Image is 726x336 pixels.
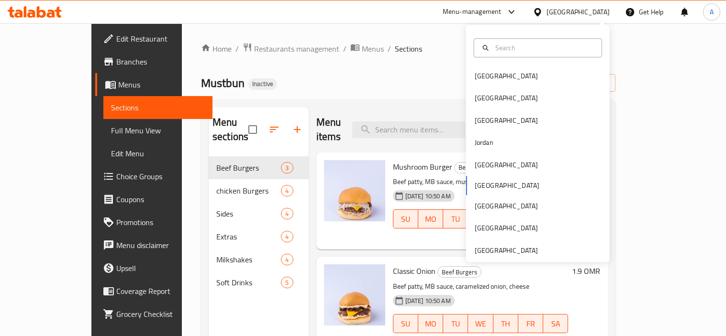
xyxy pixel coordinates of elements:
[547,7,610,17] div: [GEOGRAPHIC_DATA]
[216,208,281,219] div: Sides
[103,142,212,165] a: Edit Menu
[402,296,455,305] span: [DATE] 10:50 AM
[95,188,212,211] a: Coupons
[248,78,277,90] div: Inactive
[281,231,293,242] div: items
[212,115,248,144] h2: Menu sections
[468,314,493,333] button: WE
[216,277,281,288] span: Soft Drinks
[281,209,292,218] span: 4
[324,160,385,221] img: Mushroom Burger
[95,211,212,234] a: Promotions
[422,317,439,331] span: MO
[447,317,464,331] span: TU
[397,317,414,331] span: SU
[475,245,538,256] div: [GEOGRAPHIC_DATA]
[281,208,293,219] div: items
[418,314,443,333] button: MO
[248,80,277,88] span: Inactive
[343,43,346,54] li: /
[493,314,518,333] button: TH
[201,72,245,94] span: Mustbun
[281,255,292,264] span: 4
[438,267,481,278] span: Beef Burgers
[216,231,281,242] span: Extras
[103,119,212,142] a: Full Menu View
[216,162,281,173] span: Beef Burgers
[281,232,292,241] span: 4
[475,201,538,211] div: [GEOGRAPHIC_DATA]
[443,6,502,18] div: Menu-management
[395,43,422,54] span: Sections
[497,317,514,331] span: TH
[216,185,281,196] span: chicken Burgers
[472,317,489,331] span: WE
[116,194,205,205] span: Coupons
[254,43,339,54] span: Restaurants management
[281,185,293,196] div: items
[103,96,212,119] a: Sections
[350,43,384,55] a: Menus
[95,234,212,257] a: Menu disclaimer
[393,176,569,188] p: Beef patty, MB sauce, mushroom, cheese
[362,43,384,54] span: Menus
[111,125,205,136] span: Full Menu View
[393,314,418,333] button: SU
[281,278,292,287] span: 5
[209,248,309,271] div: Milkshakes4
[475,137,493,148] div: Jordan
[116,56,205,67] span: Branches
[437,266,481,278] div: Beef Burgers
[116,285,205,297] span: Coverage Report
[447,212,464,226] span: TU
[116,239,205,251] span: Menu disclaimer
[522,317,539,331] span: FR
[116,308,205,320] span: Grocery Checklist
[710,7,714,17] span: A
[393,209,418,228] button: SU
[475,93,538,104] div: [GEOGRAPHIC_DATA]
[281,186,292,195] span: 4
[281,162,293,173] div: items
[209,271,309,294] div: Soft Drinks5
[118,79,205,90] span: Menus
[286,118,309,141] button: Add section
[209,152,309,298] nav: Menu sections
[209,156,309,179] div: Beef Burgers3
[116,262,205,274] span: Upsell
[243,43,339,55] a: Restaurants management
[243,119,263,140] span: Select all sections
[95,50,212,73] a: Branches
[95,280,212,303] a: Coverage Report
[95,303,212,325] a: Grocery Checklist
[201,43,232,54] a: Home
[393,281,569,293] p: Beef patty, MB sauce, caramelized onion, cheese
[454,162,498,173] div: Beef Burgers
[281,254,293,265] div: items
[201,43,615,55] nav: breadcrumb
[475,115,538,126] div: [GEOGRAPHIC_DATA]
[518,314,543,333] button: FR
[572,264,600,278] h6: 1.9 OMR
[316,115,341,144] h2: Menu items
[111,102,205,113] span: Sections
[443,209,468,228] button: TU
[95,257,212,280] a: Upsell
[543,314,568,333] button: SA
[352,121,465,138] input: search
[235,43,239,54] li: /
[455,162,498,173] span: Beef Burgers
[324,264,385,325] img: Classic Onion
[216,254,281,265] span: Milkshakes
[116,217,205,228] span: Promotions
[475,223,538,234] div: [GEOGRAPHIC_DATA]
[95,165,212,188] a: Choice Groups
[116,171,205,182] span: Choice Groups
[402,192,455,201] span: [DATE] 10:50 AM
[475,160,538,170] div: [GEOGRAPHIC_DATA]
[281,163,292,173] span: 3
[209,179,309,202] div: chicken Burgers4
[491,43,596,53] input: Search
